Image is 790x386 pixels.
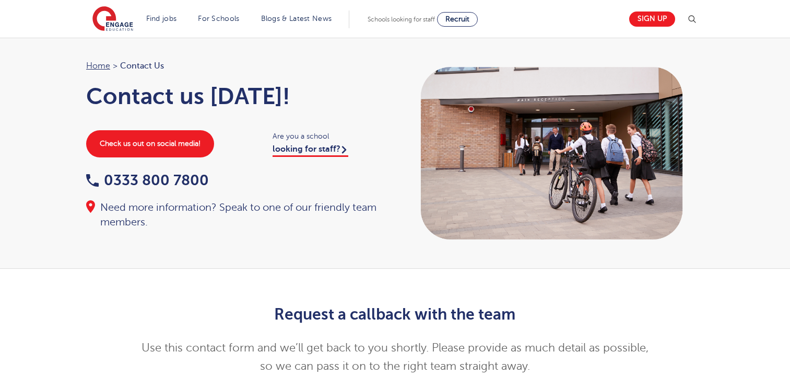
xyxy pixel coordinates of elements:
span: Use this contact form and we’ll get back to you shortly. Please provide as much detail as possibl... [142,342,648,372]
a: For Schools [198,15,239,22]
a: Check us out on social media! [86,130,214,157]
img: Engage Education [92,6,133,32]
a: Home [86,61,110,71]
div: Need more information? Speak to one of our friendly team members. [86,200,385,230]
span: Are you a school [273,130,385,142]
a: looking for staff? [273,144,348,157]
h1: Contact us [DATE]! [86,83,385,109]
a: Recruit [437,12,478,27]
span: Schools looking for staff [368,16,435,23]
h2: Request a callback with the team [139,305,651,323]
nav: breadcrumb [86,59,385,73]
a: Blogs & Latest News [261,15,332,22]
span: Contact Us [120,59,164,73]
span: > [113,61,117,71]
span: Recruit [445,15,469,23]
a: Find jobs [146,15,177,22]
a: Sign up [629,12,675,27]
a: 0333 800 7800 [86,172,209,188]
